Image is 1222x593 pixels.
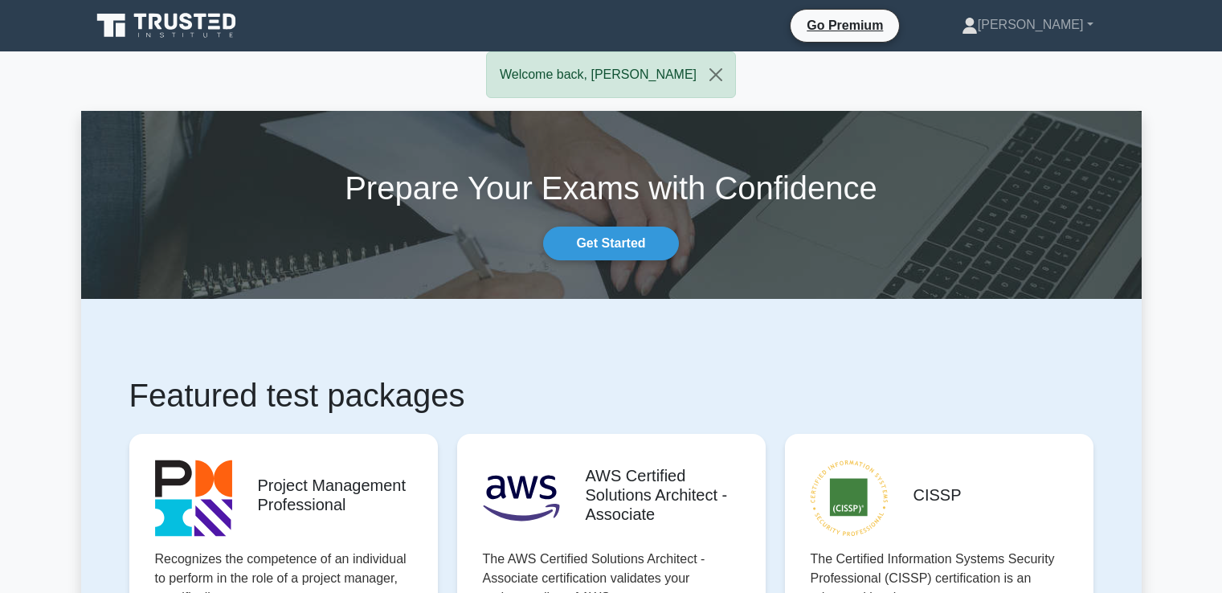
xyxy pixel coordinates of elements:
[81,169,1142,207] h1: Prepare Your Exams with Confidence
[923,9,1132,41] a: [PERSON_NAME]
[486,51,736,98] div: Welcome back, [PERSON_NAME]
[697,52,735,97] button: Close
[129,376,1093,415] h1: Featured test packages
[797,15,893,35] a: Go Premium
[543,227,678,260] a: Get Started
